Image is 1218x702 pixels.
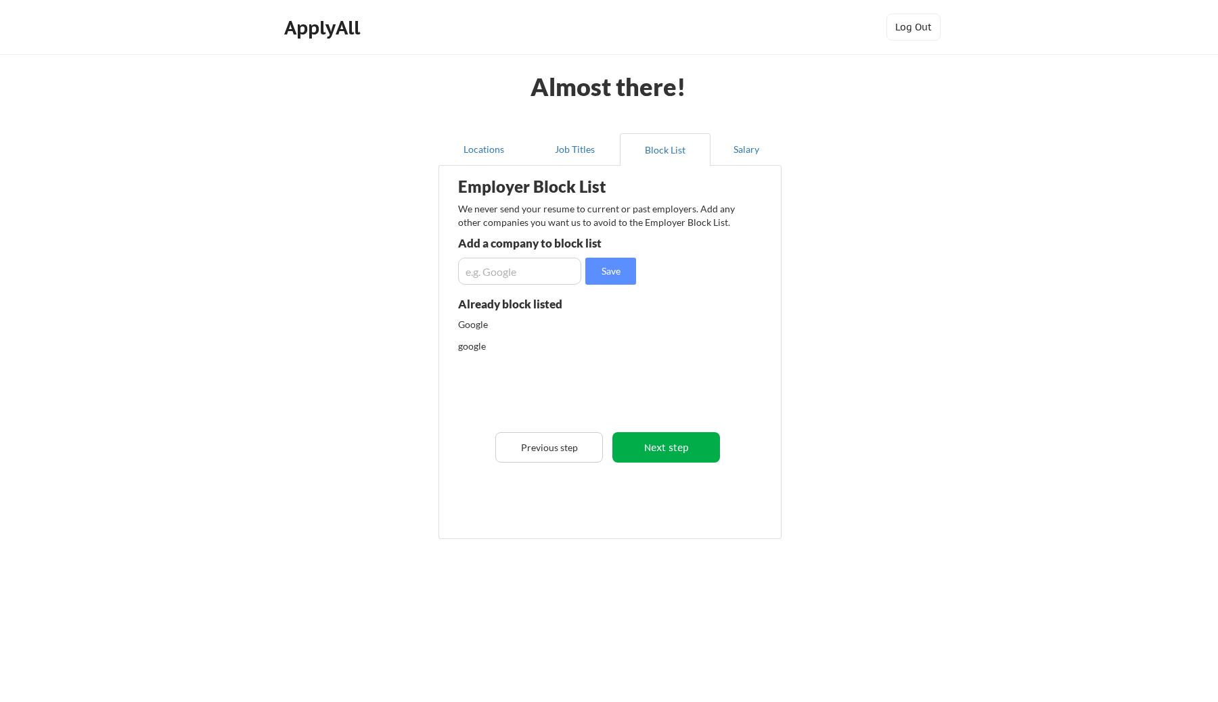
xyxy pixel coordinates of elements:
div: google [458,340,601,353]
div: Google [458,318,601,331]
div: Add a company to block list [458,237,656,249]
button: Next step [612,432,720,463]
input: e.g. Google [458,258,581,285]
button: Log Out [886,14,941,41]
div: Already block listed [458,298,609,310]
button: Block List [620,133,710,166]
button: Locations [438,133,529,166]
div: We never send your resume to current or past employers. Add any other companies you want us to av... [458,202,743,229]
button: Salary [710,133,782,166]
div: ApplyAll [284,16,364,39]
button: Previous step [495,432,603,463]
button: Save [585,258,636,285]
button: Job Titles [529,133,620,166]
div: Almost there! [514,74,702,99]
div: Employer Block List [458,179,671,195]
